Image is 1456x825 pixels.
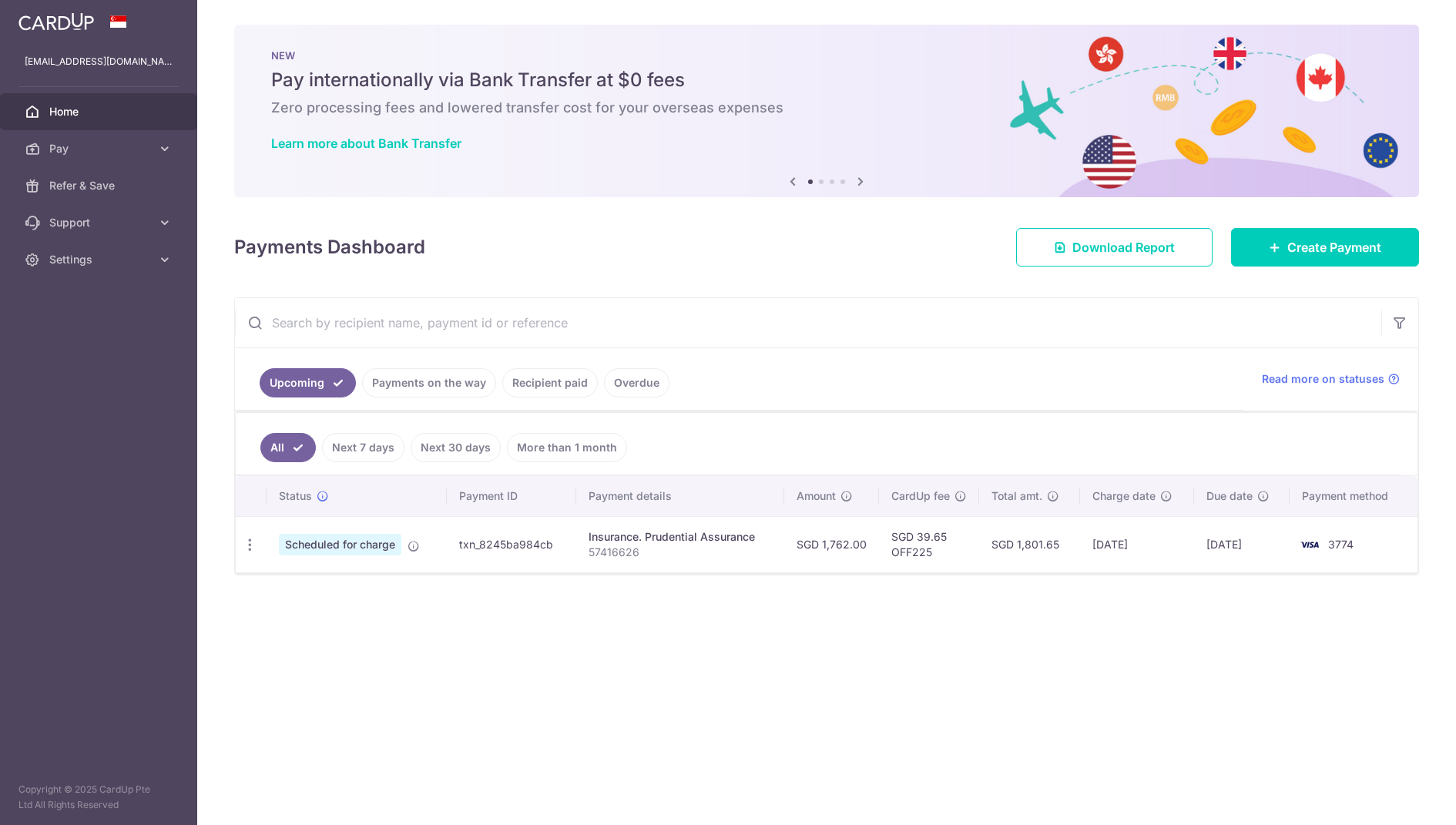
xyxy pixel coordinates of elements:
th: Payment details [576,476,784,516]
a: Upcoming [260,368,356,397]
span: Scheduled for charge [279,534,401,555]
th: Payment ID [447,476,576,516]
img: Bank transfer banner [234,25,1419,197]
td: SGD 1,762.00 [784,516,879,572]
span: Create Payment [1287,238,1381,257]
span: Status [279,488,312,504]
a: Create Payment [1231,228,1419,267]
p: 57416626 [589,545,772,560]
span: Refer & Save [49,178,151,193]
span: Settings [49,252,151,267]
td: [DATE] [1080,516,1194,572]
span: Home [49,104,151,119]
p: [EMAIL_ADDRESS][DOMAIN_NAME] [25,54,173,69]
a: Learn more about Bank Transfer [271,136,461,151]
span: Amount [797,488,836,504]
span: Download Report [1072,238,1175,257]
span: 3774 [1328,538,1354,551]
a: Overdue [604,368,669,397]
a: Payments on the way [362,368,496,397]
td: [DATE] [1194,516,1290,572]
a: All [260,433,316,462]
span: Due date [1206,488,1253,504]
td: SGD 1,801.65 [979,516,1080,572]
a: Read more on statuses [1262,371,1400,387]
a: Next 7 days [322,433,404,462]
img: Bank Card [1294,535,1325,554]
a: Recipient paid [502,368,598,397]
img: CardUp [18,12,94,31]
span: CardUp fee [891,488,950,504]
a: Download Report [1016,228,1213,267]
input: Search by recipient name, payment id or reference [235,298,1381,347]
span: Read more on statuses [1262,371,1384,387]
a: Next 30 days [411,433,501,462]
h5: Pay internationally via Bank Transfer at $0 fees [271,68,1382,92]
th: Payment method [1290,476,1417,516]
h4: Payments Dashboard [234,233,425,261]
span: Charge date [1092,488,1156,504]
span: Total amt. [991,488,1042,504]
td: SGD 39.65 OFF225 [879,516,979,572]
span: Pay [49,141,151,156]
td: txn_8245ba984cb [447,516,576,572]
h6: Zero processing fees and lowered transfer cost for your overseas expenses [271,99,1382,117]
a: More than 1 month [507,433,627,462]
span: Support [49,215,151,230]
div: Insurance. Prudential Assurance [589,529,772,545]
p: NEW [271,49,1382,62]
